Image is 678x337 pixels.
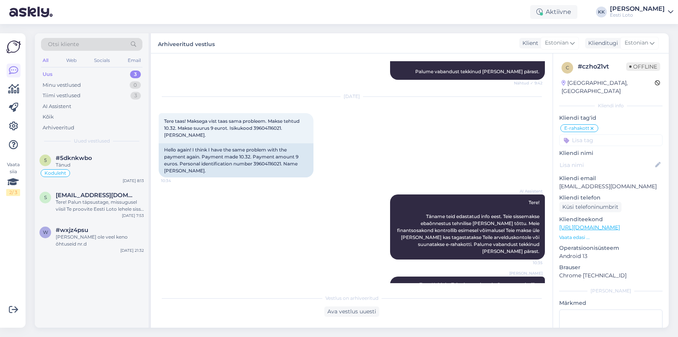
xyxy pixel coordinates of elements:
[559,234,663,241] p: Vaata edasi ...
[559,272,663,280] p: Chrome [TECHNICAL_ID]
[415,282,541,308] span: Tere. Kahjuks Teie sissemakse ebaõnnestus tehnilise [PERSON_NAME] tõttu. Kontrollisime tehingu [P...
[43,229,48,235] span: w
[130,70,141,78] div: 3
[126,55,142,65] div: Email
[159,143,313,177] div: Hello again! I think I have the same problem with the payment again. Payment made 10.32. Payment ...
[564,126,589,131] span: E-rahakott
[56,227,88,234] span: #wxjz4psu
[578,62,626,71] div: # czho21vt
[545,39,568,47] span: Estonian
[585,39,618,47] div: Klienditugi
[43,92,80,100] div: Tiimi vestlused
[159,93,545,100] div: [DATE]
[161,178,190,184] span: 10:34
[559,194,663,202] p: Kliendi telefon
[610,6,665,12] div: [PERSON_NAME]
[44,194,47,200] span: s
[43,124,74,132] div: Arhiveeritud
[44,157,47,163] span: 5
[559,252,663,260] p: Android 13
[130,81,141,89] div: 0
[43,81,81,89] div: Minu vestlused
[610,6,673,18] a: [PERSON_NAME]Eesti Loto
[509,270,543,276] span: [PERSON_NAME]
[48,40,79,48] span: Otsi kliente
[610,12,665,18] div: Eesti Loto
[325,295,378,302] span: Vestlus on arhiveeritud
[530,5,577,19] div: Aktiivne
[41,55,50,65] div: All
[6,161,20,196] div: Vaata siia
[559,224,620,231] a: [URL][DOMAIN_NAME]
[514,80,543,86] span: Nähtud ✓ 9:42
[123,178,144,184] div: [DATE] 8:13
[626,62,660,71] span: Offline
[56,162,144,168] div: Tänud
[65,55,78,65] div: Web
[559,263,663,272] p: Brauser
[45,171,66,175] span: Koduleht
[560,161,654,169] input: Lisa nimi
[559,202,621,212] div: Küsi telefoninumbrit
[559,149,663,157] p: Kliendi nimi
[596,7,607,17] div: KK
[43,70,53,78] div: Uus
[158,38,215,48] label: Arhiveeritud vestlus
[559,134,663,146] input: Lisa tag
[625,39,648,47] span: Estonian
[56,192,136,199] span: silvipihlak50@gmai.com
[562,79,655,95] div: [GEOGRAPHIC_DATA], [GEOGRAPHIC_DATA]
[164,118,301,138] span: Tere taas! Maksega vist taas sama probleem. Makse tehtud 10.32. Makse suurus 9 eurot. Isikukood 3...
[130,92,141,100] div: 3
[514,260,543,266] span: 10:35
[324,306,379,317] div: Ava vestlus uuesti
[566,65,569,70] span: c
[43,113,54,121] div: Kõik
[43,103,71,110] div: AI Assistent
[56,234,144,248] div: [PERSON_NAME] ole veel keno õhtuseid nr.d
[122,213,144,218] div: [DATE] 7:53
[559,287,663,294] div: [PERSON_NAME]
[559,215,663,224] p: Klienditeekond
[559,182,663,191] p: [EMAIL_ADDRESS][DOMAIN_NAME]
[6,189,20,196] div: 2 / 3
[559,244,663,252] p: Operatsioonisüsteem
[514,188,543,194] span: AI Assistent
[559,114,663,122] p: Kliendi tag'id
[519,39,538,47] div: Klient
[559,174,663,182] p: Kliendi email
[120,248,144,253] div: [DATE] 21:32
[56,155,92,162] span: #5dknkwbo
[92,55,111,65] div: Socials
[56,199,144,213] div: Tere! Palun täpsustage, missugusel viisil Te proovite Eesti Loto lehele sisse logida ning millise...
[6,40,21,54] img: Askly Logo
[559,299,663,307] p: Märkmed
[559,102,663,109] div: Kliendi info
[74,138,110,144] span: Uued vestlused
